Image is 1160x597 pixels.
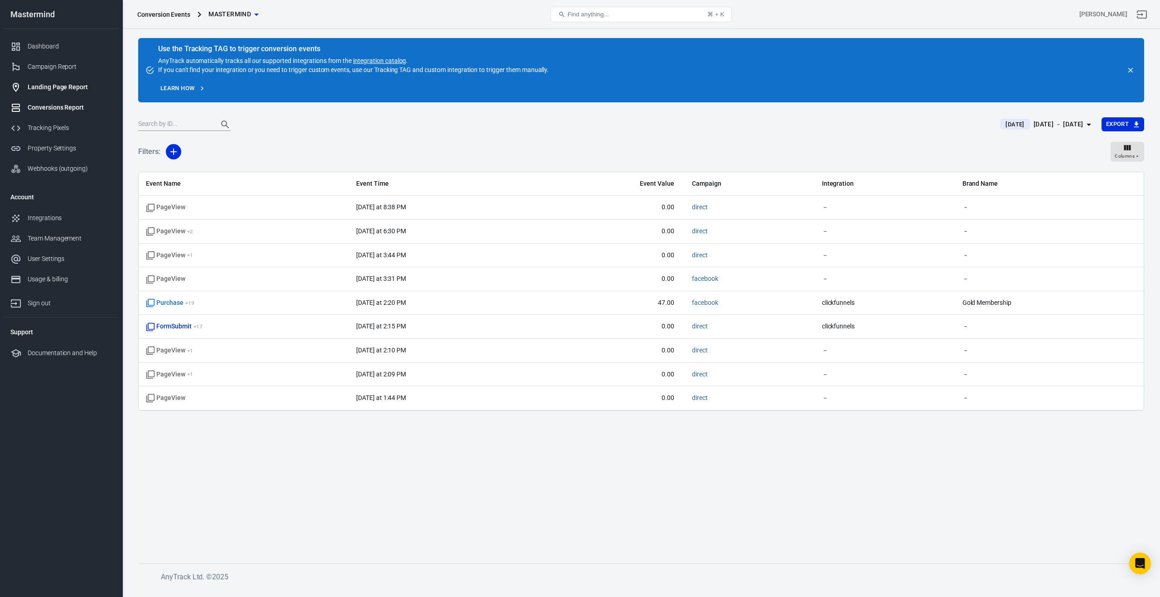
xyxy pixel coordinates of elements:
[692,370,708,379] span: direct
[28,274,112,284] div: Usage & billing
[187,252,193,258] sup: + 1
[547,203,674,212] span: 0.00
[551,7,732,22] button: Find anything...⌘ + K
[3,36,119,57] a: Dashboard
[187,347,193,354] sup: + 1
[822,274,948,284] span: －
[205,6,262,23] button: Mastermind
[3,57,119,77] a: Campaign Report
[356,394,406,401] time: 2025-09-18T13:44:32-05:00
[146,298,194,308] span: Purchase
[138,119,211,130] input: Search by ID...
[1111,142,1144,162] button: Columns
[1002,120,1028,129] span: [DATE]
[707,11,724,18] div: ⌘ + K
[962,251,1089,260] span: －
[356,371,406,378] time: 2025-09-18T14:09:29-05:00
[692,227,708,235] a: direct
[138,137,160,166] h5: Filters:
[28,42,112,51] div: Dashboard
[356,299,406,306] time: 2025-09-18T14:20:46-05:00
[356,179,483,188] span: Event Time
[692,394,708,401] a: direct
[822,322,948,331] span: clickfunnels
[993,117,1101,132] button: [DATE][DATE] － [DATE]
[3,77,119,97] a: Landing Page Report
[692,299,718,306] a: facebook
[158,44,549,53] div: Use the Tracking TAG to trigger conversion events
[692,203,708,211] a: direct
[1129,553,1151,574] div: Open Intercom Messenger
[822,203,948,212] span: －
[3,269,119,289] a: Usage & billing
[3,289,119,313] a: Sign out
[28,103,112,112] div: Conversions Report
[28,213,112,223] div: Integrations
[692,323,708,330] a: direct
[28,164,112,173] div: Webhooks (outgoing)
[822,179,948,188] span: Integration
[356,347,406,354] time: 2025-09-18T14:10:05-05:00
[547,394,674,403] span: 0.00
[692,346,708,355] span: direct
[822,251,948,260] span: －
[1115,152,1135,160] span: Columns
[28,123,112,133] div: Tracking Pixels
[692,179,807,188] span: Campaign
[3,186,119,208] li: Account
[187,371,193,377] sup: + 1
[692,347,708,354] a: direct
[547,346,674,355] span: 0.00
[3,10,119,19] div: Mastermind
[547,370,674,379] span: 0.00
[356,275,406,282] time: 2025-09-18T15:31:01-05:00
[146,394,185,403] span: Standard event name
[146,322,202,331] span: FormSubmit
[28,298,112,308] div: Sign out
[193,323,203,330] sup: + 17
[356,203,406,211] time: 2025-09-18T20:38:56-05:00
[28,234,112,243] div: Team Management
[547,322,674,331] span: 0.00
[962,227,1089,236] span: －
[962,179,1089,188] span: Brand Name
[962,322,1089,331] span: －
[822,298,948,308] span: clickfunnels
[146,346,193,355] span: PageView
[962,346,1089,355] span: －
[3,321,119,343] li: Support
[692,275,718,282] a: facebook
[692,274,718,284] span: facebook
[822,394,948,403] span: －
[3,249,119,269] a: User Settings
[146,251,193,260] span: PageView
[146,227,193,236] span: PageView
[146,203,185,212] span: Standard event name
[1034,119,1083,130] div: [DATE] － [DATE]
[962,274,1089,284] span: －
[187,228,193,235] sup: + 2
[28,144,112,153] div: Property Settings
[3,138,119,159] a: Property Settings
[547,298,674,308] span: 47.00
[185,300,194,306] sup: + 19
[822,227,948,236] span: －
[353,57,406,64] a: integration catalog
[3,228,119,249] a: Team Management
[692,394,708,403] span: direct
[692,251,708,260] span: direct
[547,274,674,284] span: 0.00
[567,11,609,18] span: Find anything...
[3,208,119,228] a: Integrations
[28,62,112,72] div: Campaign Report
[822,346,948,355] span: －
[137,10,190,19] div: Conversion Events
[547,227,674,236] span: 0.00
[3,159,119,179] a: Webhooks (outgoing)
[161,571,841,583] h6: AnyTrack Ltd. © 2025
[3,118,119,138] a: Tracking Pixels
[139,172,1144,410] div: scrollable content
[822,370,948,379] span: －
[1079,10,1127,19] div: Account id: SPzuc240
[146,274,185,284] span: Standard event name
